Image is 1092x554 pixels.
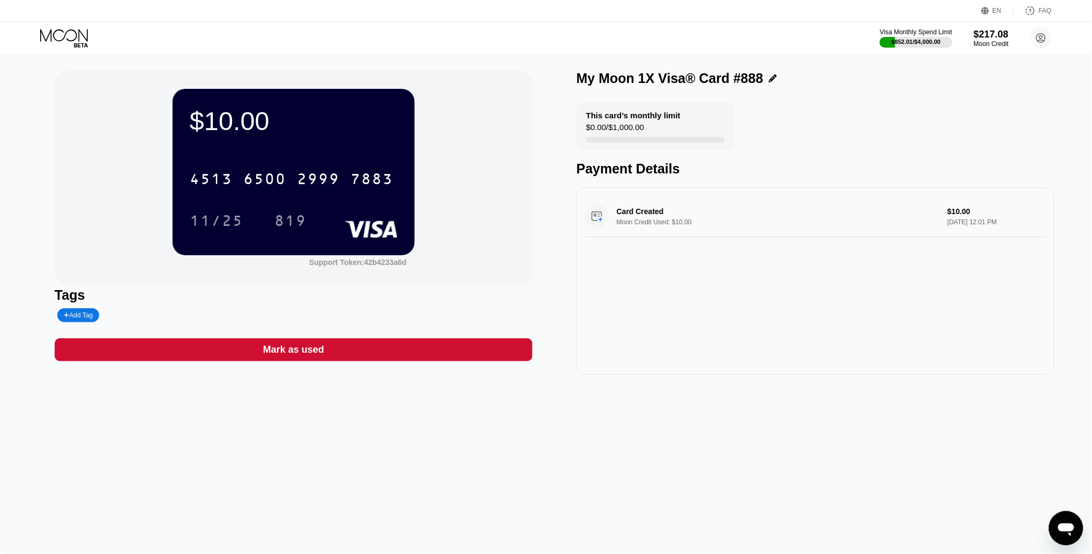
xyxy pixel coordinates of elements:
div: $10.00 [190,106,398,136]
div: EN [982,5,1014,16]
div: Mark as used [55,338,533,361]
div: Payment Details [577,161,1054,177]
div: 819 [266,207,315,234]
div: Moon Credit [974,40,1009,48]
div: 11/25 [190,214,243,231]
div: $0.00 / $1,000.00 [586,123,644,137]
div: 7883 [350,172,393,189]
div: 819 [274,214,306,231]
div: Support Token:42b4233a6d [309,258,407,267]
div: EN [993,7,1002,14]
div: Visa Monthly Spend Limit$852.01/$4,000.00 [880,28,952,48]
div: 4513650029997883 [183,165,400,192]
div: 4513 [190,172,233,189]
div: FAQ [1039,7,1052,14]
div: 6500 [243,172,286,189]
div: Support Token: 42b4233a6d [309,258,407,267]
div: My Moon 1X Visa® Card #888 [577,71,764,86]
div: Add Tag [64,312,93,319]
iframe: Button to launch messaging window [1049,511,1083,545]
div: Add Tag [57,308,99,322]
div: 11/25 [182,207,251,234]
div: Visa Monthly Spend Limit [880,28,952,36]
div: FAQ [1014,5,1052,16]
div: $217.08 [974,29,1009,40]
div: This card’s monthly limit [586,111,680,120]
div: Tags [55,287,533,303]
div: $217.08Moon Credit [974,29,1009,48]
div: $852.01 / $4,000.00 [892,39,941,45]
div: Mark as used [263,344,324,356]
div: 2999 [297,172,340,189]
